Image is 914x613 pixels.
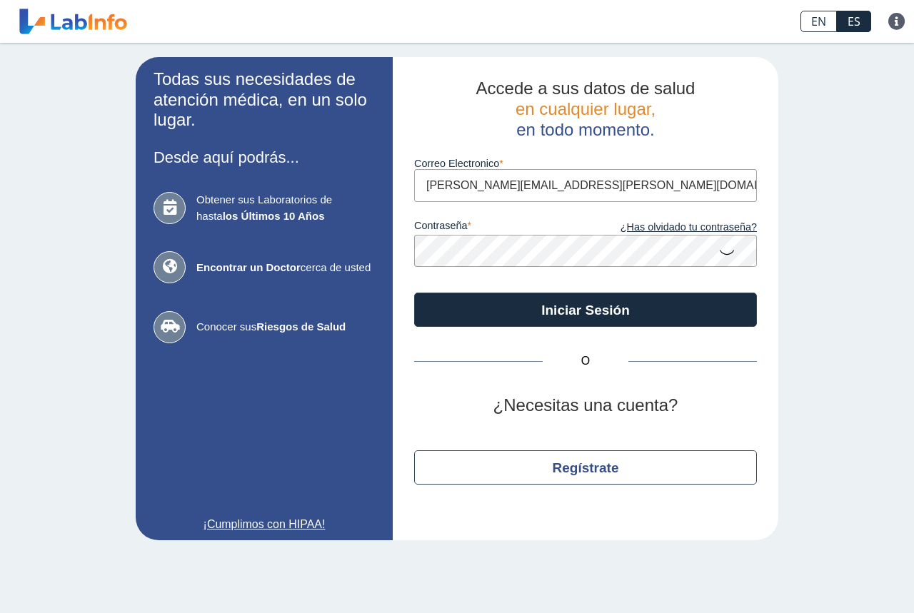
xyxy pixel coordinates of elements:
[414,293,757,327] button: Iniciar Sesión
[800,11,837,32] a: EN
[196,260,375,276] span: cerca de usted
[414,220,586,235] label: contraseña
[414,395,757,416] h2: ¿Necesitas una cuenta?
[196,261,301,273] b: Encontrar un Doctor
[516,99,656,118] span: en cualquier lugar,
[476,78,695,98] span: Accede a sus datos de salud
[543,353,628,370] span: O
[837,11,871,32] a: ES
[414,450,757,485] button: Regístrate
[196,192,375,224] span: Obtener sus Laboratorios de hasta
[414,158,757,169] label: Correo Electronico
[154,148,375,166] h3: Desde aquí podrás...
[196,319,375,335] span: Conocer sus
[256,320,346,333] b: Riesgos de Salud
[516,120,654,139] span: en todo momento.
[586,220,757,235] a: ¿Has olvidado tu contraseña?
[154,516,375,533] a: ¡Cumplimos con HIPAA!
[154,69,375,131] h2: Todas sus necesidades de atención médica, en un solo lugar.
[223,210,325,222] b: los Últimos 10 Años
[787,557,898,597] iframe: Help widget launcher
